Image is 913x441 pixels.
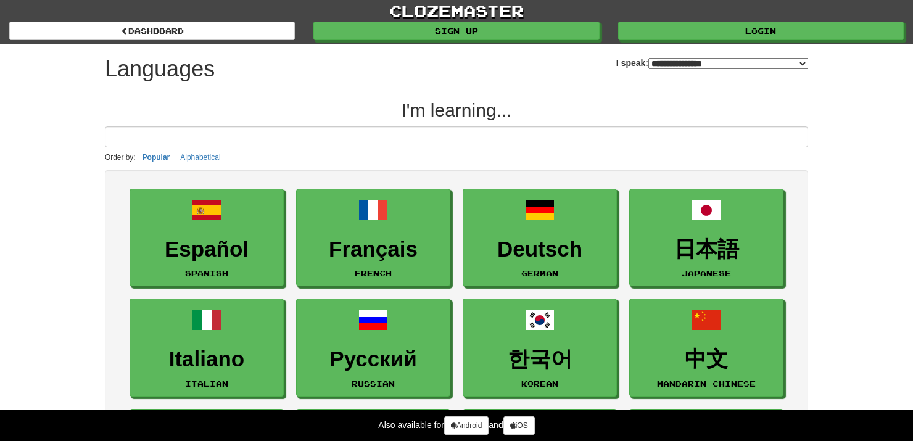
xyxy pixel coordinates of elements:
a: dashboard [9,22,295,40]
a: Android [444,416,489,435]
a: DeutschGerman [463,189,617,287]
h2: I'm learning... [105,100,808,120]
small: French [355,269,392,278]
h3: Italiano [136,347,277,371]
a: FrançaisFrench [296,189,450,287]
small: Japanese [682,269,731,278]
h1: Languages [105,57,215,81]
a: Login [618,22,904,40]
h3: 中文 [636,347,777,371]
label: I speak: [616,57,808,69]
small: German [521,269,558,278]
small: Spanish [185,269,228,278]
small: Mandarin Chinese [657,379,756,388]
button: Popular [139,150,174,164]
a: 한국어Korean [463,299,617,397]
h3: 日本語 [636,237,777,262]
select: I speak: [648,58,808,69]
a: РусскийRussian [296,299,450,397]
small: Order by: [105,153,136,162]
h3: Español [136,237,277,262]
a: iOS [503,416,535,435]
a: EspañolSpanish [130,189,284,287]
small: Italian [185,379,228,388]
a: Sign up [313,22,599,40]
h3: 한국어 [469,347,610,371]
h3: Deutsch [469,237,610,262]
a: 中文Mandarin Chinese [629,299,783,397]
small: Russian [352,379,395,388]
a: 日本語Japanese [629,189,783,287]
h3: Français [303,237,444,262]
a: ItalianoItalian [130,299,284,397]
small: Korean [521,379,558,388]
h3: Русский [303,347,444,371]
button: Alphabetical [176,150,224,164]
